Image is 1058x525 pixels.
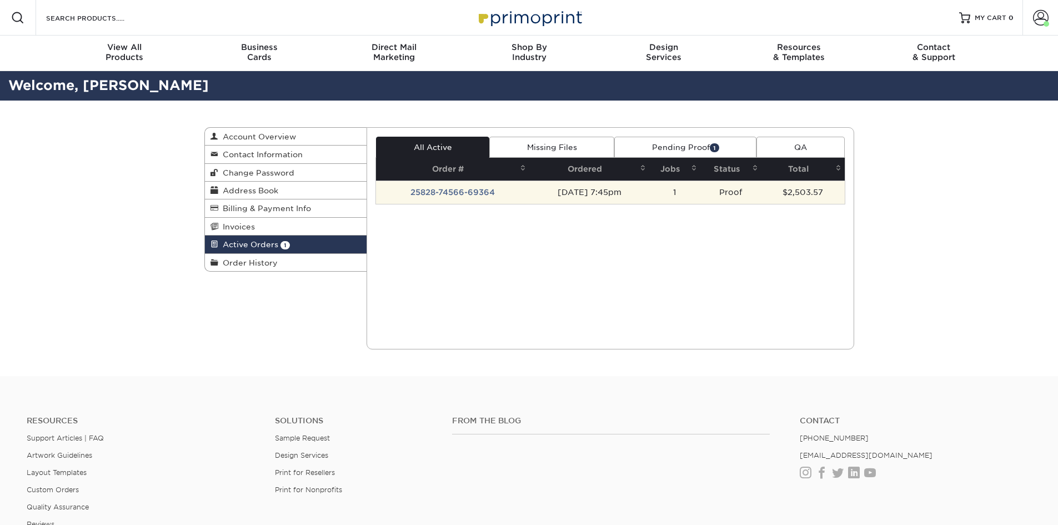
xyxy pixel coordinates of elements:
[218,168,294,177] span: Change Password
[462,42,596,52] span: Shop By
[462,36,596,71] a: Shop ByIndustry
[474,6,585,29] img: Primoprint
[205,254,367,271] a: Order History
[700,181,762,204] td: Proof
[57,36,192,71] a: View AllProducts
[800,434,869,442] a: [PHONE_NUMBER]
[376,158,529,181] th: Order #
[649,181,700,204] td: 1
[27,486,79,494] a: Custom Orders
[649,158,700,181] th: Jobs
[57,42,192,52] span: View All
[376,137,489,158] a: All Active
[275,434,330,442] a: Sample Request
[27,451,92,459] a: Artwork Guidelines
[275,468,335,477] a: Print for Resellers
[866,42,1001,52] span: Contact
[275,416,435,426] h4: Solutions
[800,451,932,459] a: [EMAIL_ADDRESS][DOMAIN_NAME]
[218,186,278,195] span: Address Book
[218,240,278,249] span: Active Orders
[710,143,719,152] span: 1
[280,241,290,249] span: 1
[3,491,94,521] iframe: Google Customer Reviews
[205,236,367,253] a: Active Orders 1
[218,222,255,231] span: Invoices
[27,416,258,426] h4: Resources
[1009,14,1014,22] span: 0
[192,36,327,71] a: BusinessCards
[45,11,153,24] input: SEARCH PRODUCTS.....
[205,146,367,163] a: Contact Information
[275,486,342,494] a: Print for Nonprofits
[614,137,756,158] a: Pending Proof1
[756,137,844,158] a: QA
[27,434,104,442] a: Support Articles | FAQ
[205,199,367,217] a: Billing & Payment Info
[489,137,614,158] a: Missing Files
[218,204,311,213] span: Billing & Payment Info
[529,158,649,181] th: Ordered
[596,42,731,62] div: Services
[800,416,1031,426] a: Contact
[205,128,367,146] a: Account Overview
[205,182,367,199] a: Address Book
[975,13,1006,23] span: MY CART
[761,181,844,204] td: $2,503.57
[700,158,762,181] th: Status
[452,416,770,426] h4: From the Blog
[327,42,462,62] div: Marketing
[205,164,367,182] a: Change Password
[596,36,731,71] a: DesignServices
[218,150,303,159] span: Contact Information
[192,42,327,52] span: Business
[327,36,462,71] a: Direct MailMarketing
[218,132,296,141] span: Account Overview
[462,42,596,62] div: Industry
[192,42,327,62] div: Cards
[866,42,1001,62] div: & Support
[866,36,1001,71] a: Contact& Support
[205,218,367,236] a: Invoices
[529,181,649,204] td: [DATE] 7:45pm
[596,42,731,52] span: Design
[731,36,866,71] a: Resources& Templates
[218,258,278,267] span: Order History
[57,42,192,62] div: Products
[275,451,328,459] a: Design Services
[761,158,844,181] th: Total
[731,42,866,52] span: Resources
[376,181,529,204] td: 25828-74566-69364
[731,42,866,62] div: & Templates
[327,42,462,52] span: Direct Mail
[27,468,87,477] a: Layout Templates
